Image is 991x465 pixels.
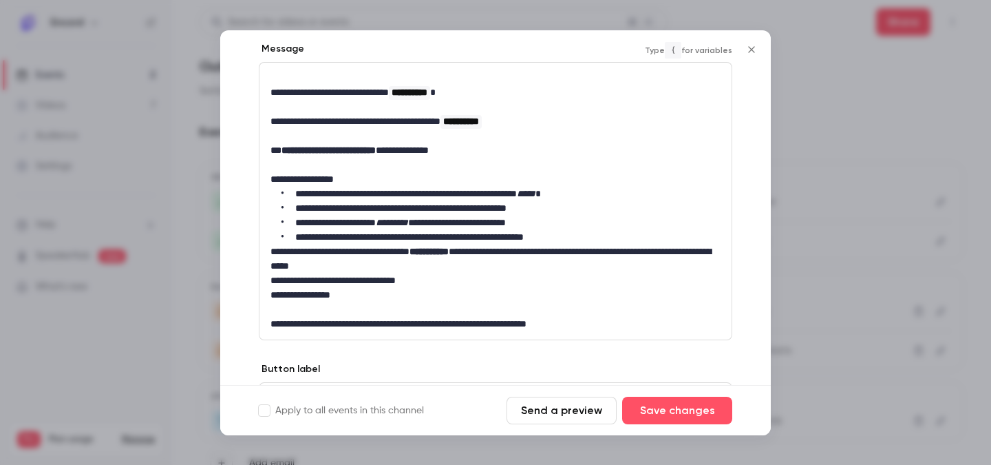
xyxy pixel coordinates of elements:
span: Type for variables [645,42,732,59]
button: Send a preview [507,397,617,424]
button: Close [738,36,765,63]
div: editor [259,383,732,414]
code: { [665,42,681,59]
label: Button label [259,362,320,376]
button: Save changes [622,397,732,424]
div: editor [259,63,732,340]
label: Apply to all events in this channel [259,404,424,417]
label: Message [259,42,304,56]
